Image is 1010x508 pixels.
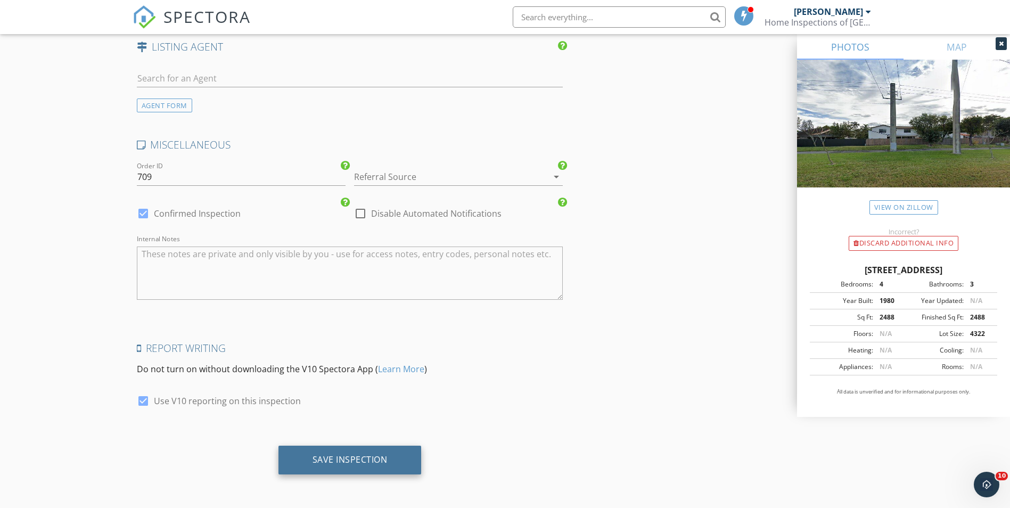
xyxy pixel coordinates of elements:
div: 4322 [964,329,994,339]
div: Sq Ft: [813,313,873,322]
div: Bathrooms: [904,280,964,289]
div: [PERSON_NAME] [794,6,863,17]
h4: MISCELLANEOUS [137,138,563,152]
span: N/A [970,296,982,305]
span: SPECTORA [163,5,251,28]
div: Discard Additional info [849,236,958,251]
div: Year Built: [813,296,873,306]
span: N/A [970,346,982,355]
div: [STREET_ADDRESS] [810,264,997,276]
div: Rooms: [904,362,964,372]
label: Disable Automated Notifications [371,208,502,219]
a: PHOTOS [797,34,904,60]
div: 3 [964,280,994,289]
img: The Best Home Inspection Software - Spectora [133,5,156,29]
div: Lot Size: [904,329,964,339]
span: N/A [880,362,892,371]
p: All data is unverified and for informational purposes only. [810,388,997,396]
div: Bedrooms: [813,280,873,289]
a: SPECTORA [133,14,251,37]
div: Save Inspection [313,454,388,465]
input: Search everything... [513,6,726,28]
div: 4 [873,280,904,289]
div: AGENT FORM [137,99,192,113]
div: Year Updated: [904,296,964,306]
textarea: Internal Notes [137,247,563,300]
input: Search for an Agent [137,70,563,87]
div: Appliances: [813,362,873,372]
iframe: Intercom live chat [974,472,999,497]
div: 1980 [873,296,904,306]
p: Do not turn on without downloading the V10 Spectora App ( ) [137,363,563,375]
label: Confirmed Inspection [154,208,241,219]
div: Heating: [813,346,873,355]
div: Home Inspections of Southeast FL, Inc. [765,17,871,28]
h4: LISTING AGENT [137,40,563,54]
div: 2488 [964,313,994,322]
div: Incorrect? [797,227,1010,236]
a: Learn More [378,363,424,375]
span: N/A [880,346,892,355]
i: arrow_drop_down [550,170,563,183]
span: N/A [970,362,982,371]
div: 2488 [873,313,904,322]
img: streetview [797,60,1010,213]
div: Finished Sq Ft: [904,313,964,322]
div: Cooling: [904,346,964,355]
span: 10 [996,472,1008,480]
label: Use V10 reporting on this inspection [154,396,301,406]
a: MAP [904,34,1010,60]
a: View on Zillow [869,200,938,215]
div: Floors: [813,329,873,339]
h4: Report Writing [137,341,563,355]
span: N/A [880,329,892,338]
